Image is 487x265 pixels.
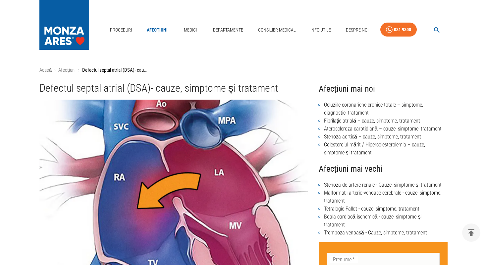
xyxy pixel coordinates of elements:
a: Stenoza aortică – cauze, simptome, tratament [324,133,421,140]
li: › [54,66,56,74]
a: Afecțiuni [58,67,75,73]
h1: Defectul septal atrial (DSA)- cauze, simptome și tratament [39,82,308,94]
a: Consilier Medical [255,23,298,37]
a: Ateroscleroza carotidiană – cauze, simptome, tratament [324,126,442,132]
a: Medici [180,23,201,37]
li: › [78,66,80,74]
a: Fibrilație atrială – cauze, simptome, tratament [324,118,420,124]
a: Ocluziile coronariene cronice totale – simptome, diagnostic, tratament [324,102,423,116]
a: Boala cardiacă ischemică - cauze, simptome și tratament [324,214,422,228]
button: delete [462,223,480,242]
a: Info Utile [308,23,334,37]
a: Acasă [39,67,52,73]
a: 031 9300 [380,23,417,37]
a: Tromboza venoasă - Cauze, simptome, tratament [324,229,427,236]
a: Colesterolul mărit / Hipercolesterolemia – cauze, simptome și tratament [324,141,425,156]
a: Stenoza de artere renale - Cauze, simptome și tratament [324,182,442,188]
h4: Afecțiuni mai noi [319,82,448,96]
a: Departamente [210,23,246,37]
a: Malformații arterio-venoase cerebrale - cauze, simptome, tratament [324,190,441,204]
a: Afecțiuni [144,23,171,37]
h4: Afecțiuni mai vechi [319,162,448,176]
p: Defectul septal atrial (DSA)- cauze, simptome și tratament [82,66,148,74]
div: 031 9300 [394,26,411,34]
nav: breadcrumb [39,66,448,74]
a: Tetralogie Fallot - cauze, simptome, tratament [324,206,419,212]
a: Despre Noi [343,23,371,37]
a: Proceduri [107,23,135,37]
